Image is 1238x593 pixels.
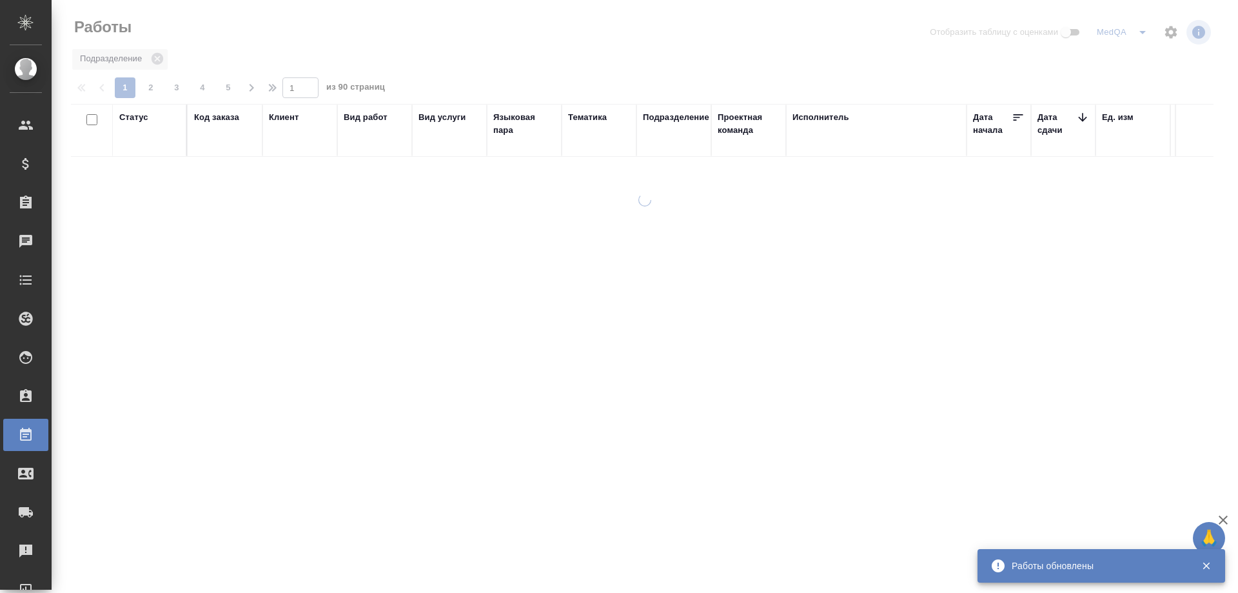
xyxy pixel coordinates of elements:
span: 🙏 [1198,525,1220,552]
div: Подразделение [643,111,709,124]
div: Исполнитель [792,111,849,124]
div: Вид работ [344,111,388,124]
div: Тематика [568,111,607,124]
div: Языковая пара [493,111,555,137]
div: Ед. изм [1102,111,1134,124]
div: Код заказа [194,111,239,124]
div: Дата сдачи [1037,111,1076,137]
button: 🙏 [1193,522,1225,554]
div: Статус [119,111,148,124]
div: Вид услуги [418,111,466,124]
div: Клиент [269,111,299,124]
div: Дата начала [973,111,1012,137]
div: Проектная команда [718,111,780,137]
div: Работы обновлены [1012,559,1182,572]
button: Закрыть [1193,560,1219,572]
